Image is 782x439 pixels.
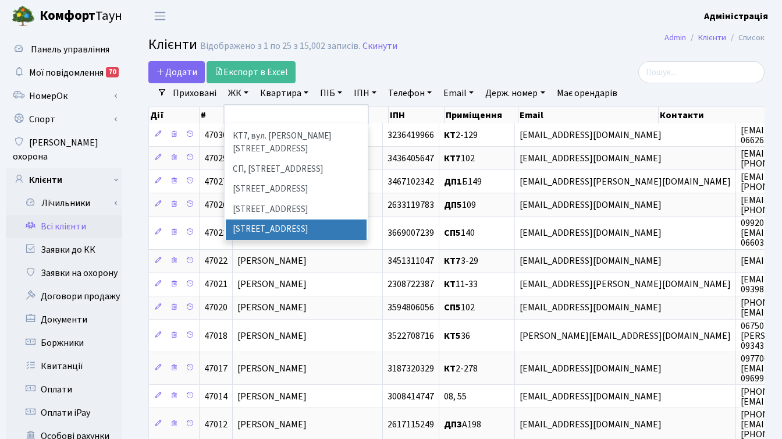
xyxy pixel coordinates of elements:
[388,175,434,188] span: 3467102342
[444,129,478,141] span: 2-129
[388,129,434,141] span: 3236419966
[315,83,347,103] a: ПІБ
[444,255,461,268] b: КТ7
[445,107,518,123] th: Приміщення
[444,199,462,211] b: ДП5
[204,152,228,165] span: 47029
[698,31,726,44] a: Клієнти
[444,152,475,165] span: 102
[444,362,456,375] b: КТ
[204,278,228,291] span: 47021
[226,200,367,220] li: [STREET_ADDRESS]
[106,67,119,77] div: 70
[520,362,662,375] span: [EMAIL_ADDRESS][DOMAIN_NAME]
[552,83,622,103] a: Має орендарів
[726,31,765,44] li: Список
[204,129,228,141] span: 47030
[520,175,731,188] span: [EMAIL_ADDRESS][PERSON_NAME][DOMAIN_NAME]
[444,330,470,342] span: 36
[204,302,228,314] span: 47020
[444,302,461,314] b: СП5
[444,152,461,165] b: КТ7
[520,152,662,165] span: [EMAIL_ADDRESS][DOMAIN_NAME]
[704,10,768,23] b: Адміністрація
[204,390,228,403] span: 47014
[204,226,228,239] span: 47023
[388,255,434,268] span: 3451311047
[481,83,549,103] a: Держ. номер
[200,107,233,123] th: #
[226,126,367,160] li: КТ7, вул. [PERSON_NAME][STREET_ADDRESS]
[444,129,456,141] b: КТ
[520,199,662,211] span: [EMAIL_ADDRESS][DOMAIN_NAME]
[6,355,122,378] a: Квитанції
[148,34,197,55] span: Клієнти
[388,330,434,342] span: 3522708716
[237,362,307,375] span: [PERSON_NAME]
[444,418,462,431] b: ДП3
[444,302,475,314] span: 102
[444,330,461,342] b: КТ5
[520,330,731,342] span: [PERSON_NAME][EMAIL_ADDRESS][DOMAIN_NAME]
[388,278,434,291] span: 2308722387
[388,199,434,211] span: 2633119783
[444,278,456,291] b: КТ
[204,255,228,268] span: 47022
[207,61,296,83] a: Експорт в Excel
[148,61,205,83] a: Додати
[237,330,307,342] span: [PERSON_NAME]
[255,83,313,103] a: Квартира
[6,285,122,308] a: Договори продажу
[168,83,221,103] a: Приховані
[204,330,228,342] span: 47018
[389,107,445,123] th: ІПН
[520,255,662,268] span: [EMAIL_ADDRESS][DOMAIN_NAME]
[388,362,434,375] span: 3187320329
[40,6,95,25] b: Комфорт
[388,302,434,314] span: 3594806056
[520,278,731,291] span: [EMAIL_ADDRESS][PERSON_NAME][DOMAIN_NAME]
[6,61,122,84] a: Мої повідомлення70
[204,418,228,431] span: 47012
[204,175,228,188] span: 47027
[237,255,307,268] span: [PERSON_NAME]
[6,168,122,192] a: Клієнти
[237,278,307,291] span: [PERSON_NAME]
[520,226,662,239] span: [EMAIL_ADDRESS][DOMAIN_NAME]
[204,362,228,375] span: 47017
[149,107,200,123] th: Дії
[439,83,478,103] a: Email
[704,9,768,23] a: Адміністрація
[362,41,397,52] a: Скинути
[226,160,367,180] li: СП, [STREET_ADDRESS]
[6,261,122,285] a: Заявки на охорону
[518,107,659,123] th: Email
[226,179,367,200] li: [STREET_ADDRESS]
[444,255,478,268] span: 3-29
[6,378,122,401] a: Оплати
[200,41,360,52] div: Відображено з 1 по 25 з 15,002 записів.
[6,84,122,108] a: НомерОк
[40,6,122,26] span: Таун
[444,175,462,188] b: ДП1
[237,302,307,314] span: [PERSON_NAME]
[388,390,434,403] span: 3008414747
[6,331,122,355] a: Боржники
[664,31,686,44] a: Admin
[31,43,109,56] span: Панель управління
[6,308,122,331] a: Документи
[444,199,476,211] span: 109
[444,226,475,239] span: 140
[388,418,434,431] span: 2617115249
[520,129,662,141] span: [EMAIL_ADDRESS][DOMAIN_NAME]
[349,83,381,103] a: ІПН
[388,152,434,165] span: 3436405647
[383,83,436,103] a: Телефон
[237,390,307,403] span: [PERSON_NAME]
[6,238,122,261] a: Заявки до КК
[13,192,122,215] a: Лічильники
[444,390,467,403] span: 08, 55
[12,5,35,28] img: logo.png
[6,108,122,131] a: Спорт
[520,302,662,314] span: [EMAIL_ADDRESS][DOMAIN_NAME]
